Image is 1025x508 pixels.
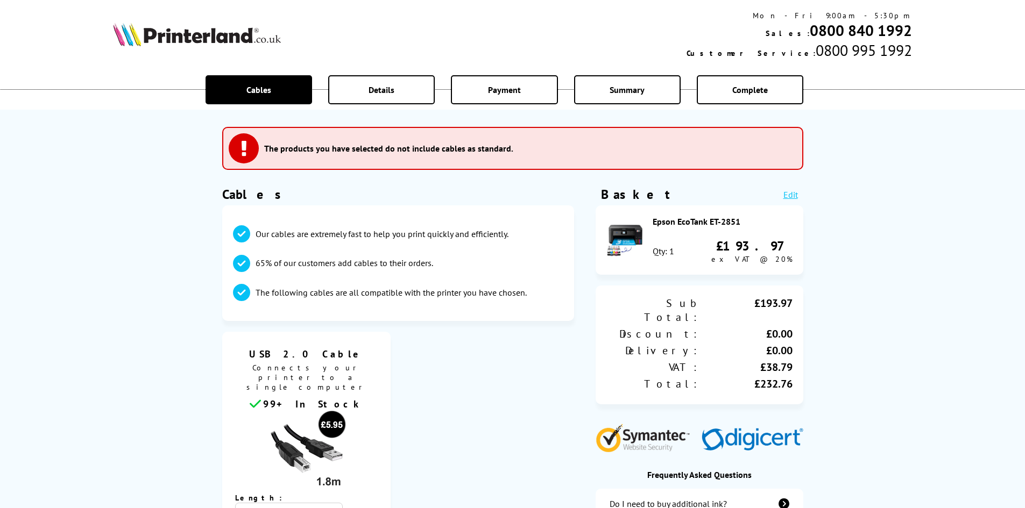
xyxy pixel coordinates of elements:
[264,143,513,154] h3: The products you have selected do not include cables as standard.
[687,11,912,20] div: Mon - Fri 9:00am - 5:30pm
[256,287,527,298] p: The following cables are all compatible with the printer you have chosen.
[222,186,574,203] h1: Cables
[606,327,699,341] div: Discount:
[606,344,699,357] div: Delivery:
[766,28,810,38] span: Sales:
[228,360,386,397] span: Connects your printer to a single computer
[711,238,793,254] div: £193.97
[256,257,433,269] p: 65% of our customers add cables to their orders.
[230,348,383,360] span: USB 2.0 Cable
[596,469,803,480] div: Frequently Asked Questions
[606,220,644,258] img: Epson EcoTank ET-2851
[699,360,793,374] div: £38.79
[810,20,912,40] a: 0800 840 1992
[113,23,281,46] img: Printerland Logo
[653,246,674,256] div: Qty: 1
[266,410,347,491] img: usb cable
[783,189,798,200] a: Edit
[699,377,793,391] div: £232.76
[263,398,363,410] span: 99+ In Stock
[488,84,521,95] span: Payment
[610,84,645,95] span: Summary
[653,216,793,227] div: Epson EcoTank ET-2851
[606,377,699,391] div: Total:
[601,186,671,203] div: Basket
[699,327,793,341] div: £0.00
[702,428,803,452] img: Digicert
[699,344,793,357] div: £0.00
[235,493,293,503] span: Length:
[369,84,394,95] span: Details
[606,296,699,324] div: Sub Total:
[687,48,816,58] span: Customer Service:
[606,360,699,374] div: VAT:
[256,228,508,240] p: Our cables are extremely fast to help you print quickly and efficiently.
[699,296,793,324] div: £193.97
[816,40,912,60] span: 0800 995 1992
[732,84,768,95] span: Complete
[711,254,793,264] span: ex VAT @ 20%
[596,421,697,452] img: Symantec Website Security
[246,84,271,95] span: Cables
